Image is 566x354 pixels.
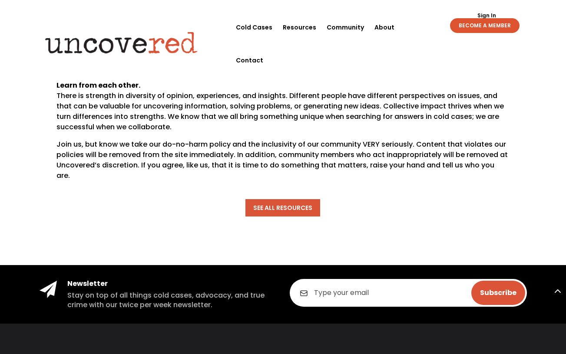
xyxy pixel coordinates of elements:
[450,18,520,33] a: BECOME A MEMBER
[236,11,272,44] a: Cold Cases
[38,26,205,59] img: Uncovered logo
[283,11,316,44] a: Resources
[327,11,364,44] a: Community
[473,13,501,18] a: Sign In
[56,80,509,139] p: There is strength in diversity of opinion, experiences, and insights. Different people have diffe...
[236,44,263,77] a: Contact
[67,291,277,310] h5: Stay on top of all things cold cases, advocacy, and true crime with our twice per week newsletter.
[245,199,320,216] a: See All Resources
[290,279,527,307] input: Type your email
[471,281,525,305] input: Subscribe
[67,279,277,288] h4: Newsletter
[56,139,509,181] p: Join us, but know we take our do-no-harm policy and the inclusivity of our community VERY serious...
[374,11,394,44] a: About
[56,80,140,90] strong: Learn from each other.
